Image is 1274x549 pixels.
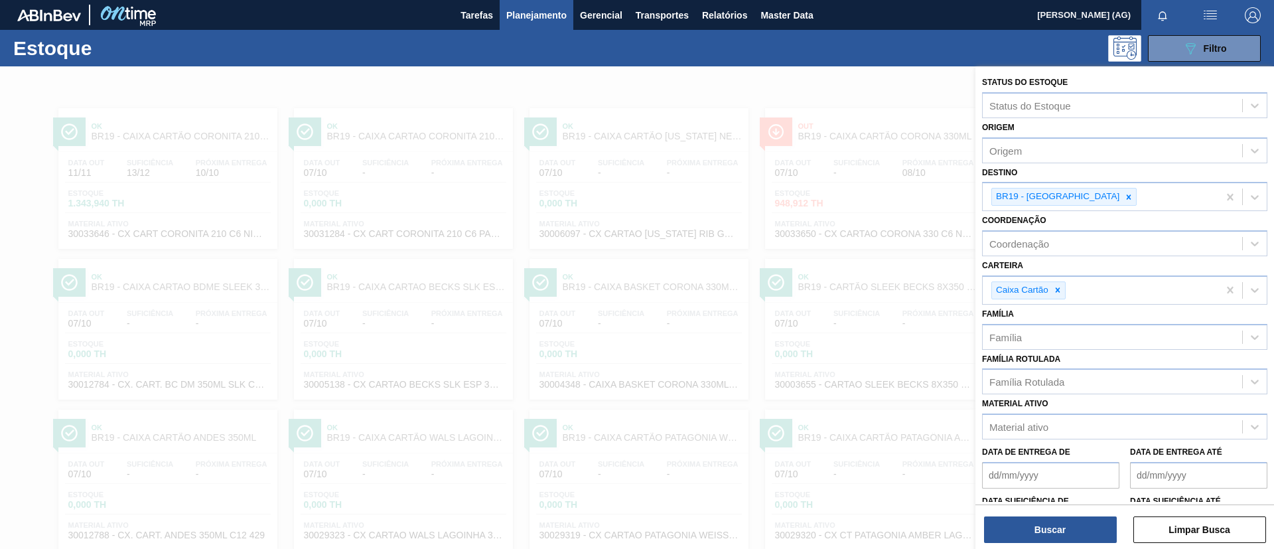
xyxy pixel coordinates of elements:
label: Coordenação [982,216,1046,225]
div: Pogramando: nenhum usuário selecionado [1108,35,1141,62]
button: Filtro [1148,35,1261,62]
div: Material ativo [989,422,1048,433]
img: TNhmsLtSVTkK8tSr43FrP2fwEKptu5GPRR3wAAAABJRU5ErkJggg== [17,9,81,21]
label: Data de Entrega até [1130,447,1222,457]
label: Destino [982,168,1017,177]
label: Família [982,309,1014,319]
label: Família Rotulada [982,354,1060,364]
input: dd/mm/yyyy [982,462,1119,489]
div: BR19 - [GEOGRAPHIC_DATA] [992,189,1121,205]
img: userActions [1202,7,1218,23]
div: Família [989,331,1022,343]
span: Tarefas [460,7,493,23]
input: dd/mm/yyyy [1130,462,1267,489]
span: Master Data [760,7,813,23]
button: Notificações [1141,6,1184,25]
label: Material ativo [982,399,1048,408]
span: Relatórios [702,7,747,23]
div: Status do Estoque [989,100,1071,111]
div: Origem [989,145,1022,156]
label: Carteira [982,261,1023,270]
span: Gerencial [580,7,622,23]
label: Origem [982,123,1015,132]
img: Logout [1245,7,1261,23]
label: Data de Entrega de [982,447,1070,457]
div: Coordenação [989,238,1049,250]
div: Família Rotulada [989,376,1064,388]
label: Status do Estoque [982,78,1068,87]
h1: Estoque [13,40,212,56]
span: Filtro [1204,43,1227,54]
label: Data suficiência até [1130,497,1221,506]
span: Planejamento [506,7,567,23]
div: Caixa Cartão [992,282,1050,299]
span: Transportes [636,7,689,23]
label: Data suficiência de [982,497,1069,506]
